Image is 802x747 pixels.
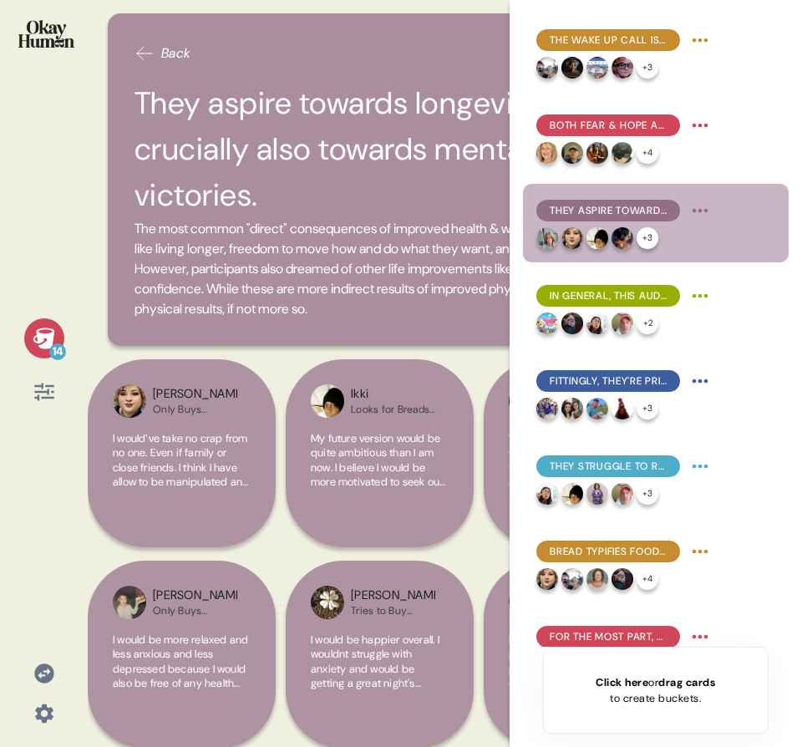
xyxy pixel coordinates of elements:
div: 14 [49,343,66,360]
div: + 4 [637,568,658,590]
div: [PERSON_NAME] [351,587,435,605]
span: I would’ve take no crap from no one. Even if family or close friends. I think I have allow to be ... [113,431,249,665]
img: profilepic_24714479828195993.jpg [561,568,583,590]
div: or to create buckets. [596,674,715,706]
div: Looks for Breads with Health Benefits/Functions [351,403,435,416]
div: Tries to Buy Healthier Breads [351,604,435,617]
img: profilepic_24031167556568639.jpg [586,313,608,334]
div: [PERSON_NAME] [153,587,237,605]
span: Bread typifies food temptations - and there are BIG emotions around it. [550,544,667,559]
span: Both fear & hope are key motivators, and they're often highly intertwined. [550,118,667,133]
span: Fittingly, they're primarily inspired by attainable representations of health, with consistency &... [550,373,667,389]
div: + 3 [637,483,658,505]
span: They struggle to resist food temptations, explaining they lack both the discipline & the time nec... [550,459,667,474]
img: profilepic_24479678871681040.jpg [113,384,146,418]
div: + 3 [637,57,658,79]
div: Only Buys Healthy/Premium Breads [153,403,237,416]
span: Back [161,43,191,64]
img: profilepic_9146633465373192.jpg [536,142,558,164]
img: profilepic_9187565844701700.jpg [561,398,583,419]
div: + 4 [637,142,658,164]
div: + 3 [637,227,658,249]
img: profilepic_24232926503066167.jpg [536,227,558,249]
img: profilepic_24748569821414016.jpg [612,57,633,79]
span: They aspire towards longevity and mobility, but crucially also towards mental health and social v... [550,203,667,218]
span: Click here [596,675,648,689]
span: drag cards [658,675,715,689]
div: Only Buys Healthy/Premium Breads [153,604,237,617]
img: profilepic_24753400217641744.jpg [586,57,608,79]
img: profilepic_24605908522338757.jpg [612,227,633,249]
span: My future version would be quite ambitious than I am now. I believe I would be more motivated to ... [311,431,446,651]
img: profilepic_24385440204422393.jpg [311,384,344,418]
img: profilepic_24479933558292213.jpg [612,398,633,419]
div: + 2 [637,313,658,334]
img: profilepic_24355646094084411.jpg [612,483,633,505]
img: profilepic_24382096148138664.jpg [536,313,558,334]
img: profilepic_30982235571422042.jpg [311,586,344,619]
img: profilepic_24454607994174004.jpg [586,568,608,590]
img: profilepic_24401281266146922.jpg [561,57,583,79]
span: I just would be a stronger person mentally and physically and more confident. I would be able to ... [509,633,644,720]
img: profilepic_24455171580839426.jpg [586,483,608,505]
span: The wake up call is central to many people's health journeys, both initially & day-to-day. [550,33,667,48]
img: profilepic_24869271542671088.jpg [561,313,583,334]
img: profilepic_24714479828195993.jpg [536,57,558,79]
img: profilepic_10019992298106802.jpg [561,142,583,164]
img: profilepic_24322581190695702.jpg [586,142,608,164]
img: profilepic_24869271542671088.jpg [612,568,633,590]
img: profilepic_24906830092260229.jpg [586,398,608,419]
div: [PERSON_NAME] [153,385,237,404]
img: profilepic_9840292696070509.jpg [113,586,146,619]
img: profilepic_24605908522338757.jpg [509,384,542,418]
img: profilepic_24698875139736871.jpg [509,586,542,619]
img: profilepic_24798459446428098.jpg [612,142,633,164]
img: profilepic_24385440204422393.jpg [561,483,583,505]
div: Ikki [351,385,435,404]
img: profilepic_9598738550188452.jpg [536,398,558,419]
span: For the most part, healthy bread is a question of ingredients - and mostly what's *not* in it. [550,629,667,644]
img: profilepic_24385440204422393.jpg [586,227,608,249]
img: profilepic_24355646094084411.jpg [612,313,633,334]
img: okayhuman.3b1b6348.png [18,20,74,48]
img: profilepic_24479678871681040.jpg [561,227,583,249]
span: In general, this audience conceives of health & wellness as consistency in the small things. [550,288,667,303]
span: I would be happier overall. I wouldnt struggle with anxiety and would be getting a great night's ... [311,633,439,734]
img: profilepic_24031167556568639.jpg [536,483,558,505]
span: Wow, I bet you feel fantastic. Cause you look great and you seem to have a peace about you that I... [509,431,645,577]
img: profilepic_24479678871681040.jpg [536,568,558,590]
div: + 3 [637,398,658,419]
